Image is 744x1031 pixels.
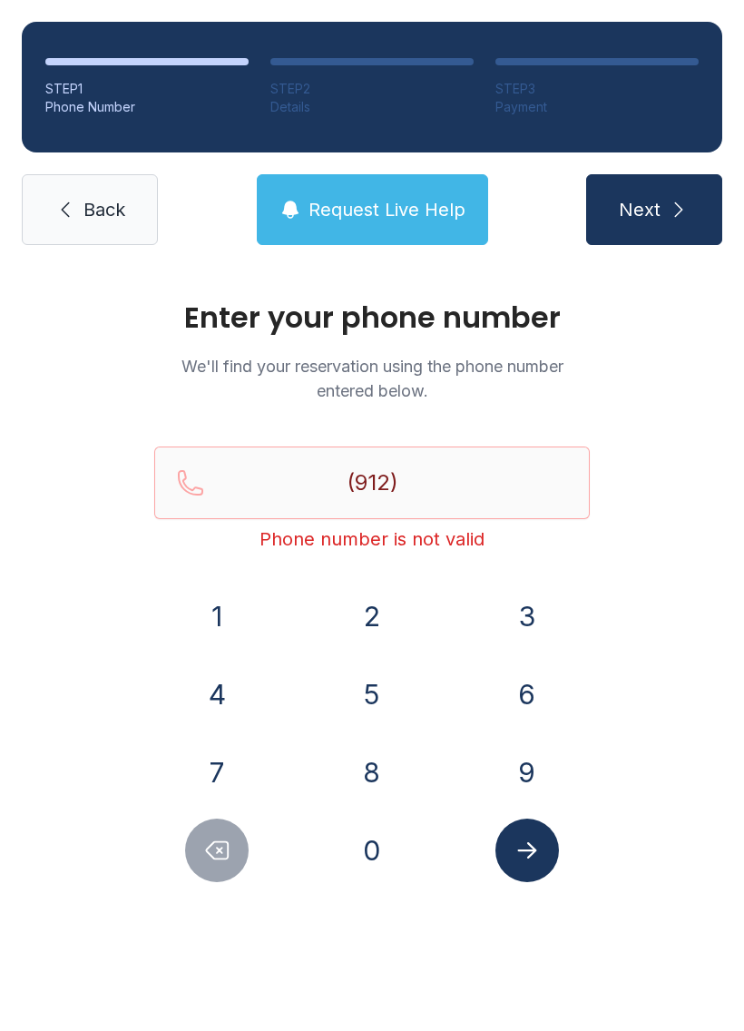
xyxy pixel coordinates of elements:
div: STEP 3 [495,80,699,98]
div: Payment [495,98,699,116]
div: STEP 2 [270,80,474,98]
button: 8 [340,741,404,804]
button: Delete number [185,819,249,882]
input: Reservation phone number [154,447,590,519]
button: 2 [340,584,404,648]
span: Next [619,197,661,222]
button: Submit lookup form [495,819,559,882]
div: Details [270,98,474,116]
button: 4 [185,663,249,726]
button: 3 [495,584,559,648]
div: STEP 1 [45,80,249,98]
div: Phone Number [45,98,249,116]
button: 9 [495,741,559,804]
button: 0 [340,819,404,882]
button: 6 [495,663,559,726]
button: 5 [340,663,404,726]
div: Phone number is not valid [154,526,590,552]
h1: Enter your phone number [154,303,590,332]
p: We'll find your reservation using the phone number entered below. [154,354,590,403]
span: Back [83,197,125,222]
button: 7 [185,741,249,804]
button: 1 [185,584,249,648]
span: Request Live Help [308,197,465,222]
